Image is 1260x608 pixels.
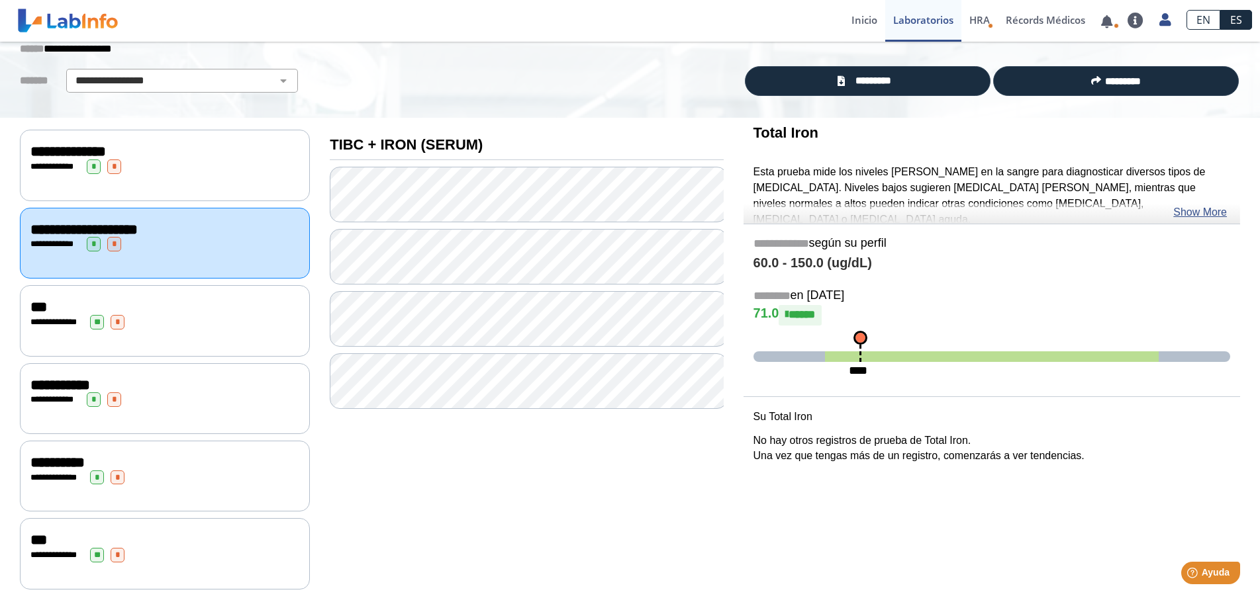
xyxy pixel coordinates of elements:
[1220,10,1252,30] a: ES
[753,236,1230,251] h5: según su perfil
[1187,10,1220,30] a: EN
[753,164,1230,228] p: Esta prueba mide los niveles [PERSON_NAME] en la sangre para diagnosticar diversos tipos de [MEDI...
[330,136,483,153] b: TIBC + IRON (SERUM)
[753,288,1230,304] h5: en [DATE]
[753,124,818,141] b: Total Iron
[753,433,1230,464] p: No hay otros registros de prueba de Total Iron. Una vez que tengas más de un registro, comenzarás...
[969,13,990,26] span: HRA
[753,409,1230,425] p: Su Total Iron
[1142,556,1245,593] iframe: Help widget launcher
[753,305,1230,325] h4: 71.0
[1173,204,1227,220] a: Show More
[753,255,1230,271] h4: 60.0 - 150.0 (ug/dL)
